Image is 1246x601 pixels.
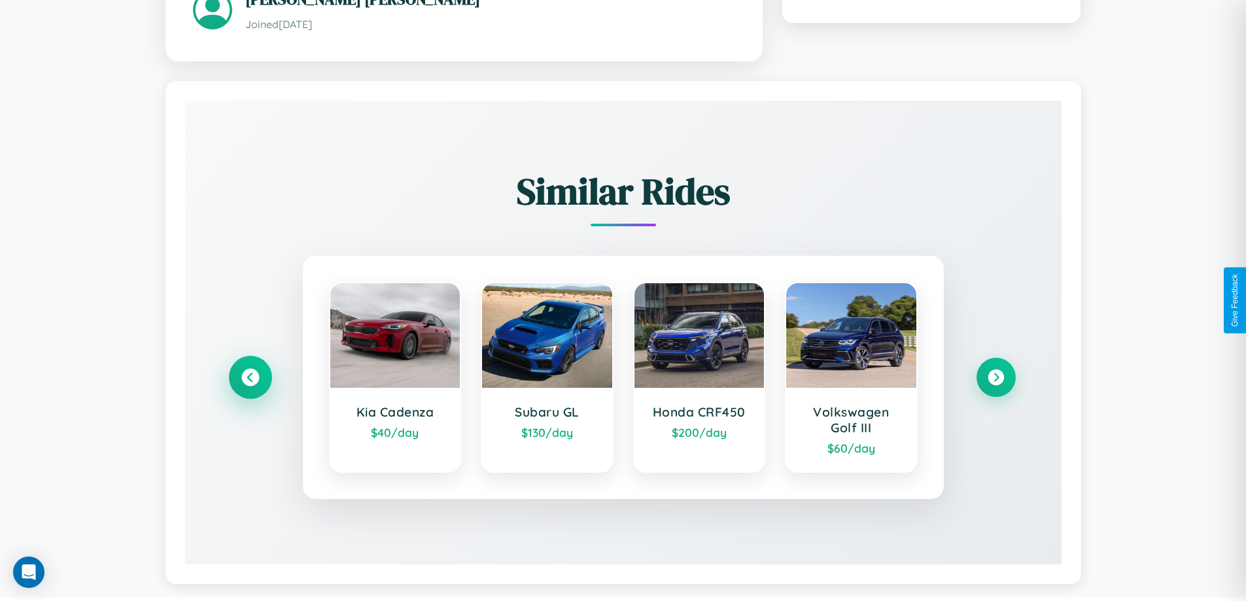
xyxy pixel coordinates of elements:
h3: Kia Cadenza [343,404,447,420]
h3: Subaru GL [495,404,599,420]
div: Give Feedback [1230,274,1239,327]
div: $ 200 /day [648,425,752,439]
a: Subaru GL$130/day [481,282,614,473]
div: Open Intercom Messenger [13,557,44,588]
h2: Similar Rides [231,166,1016,216]
h3: Honda CRF450 [648,404,752,420]
p: Joined [DATE] [245,15,735,34]
div: $ 40 /day [343,425,447,439]
div: $ 130 /day [495,425,599,439]
div: $ 60 /day [799,441,903,455]
a: Honda CRF450$200/day [633,282,766,473]
a: Volkswagen Golf III$60/day [785,282,918,473]
h3: Volkswagen Golf III [799,404,903,436]
a: Kia Cadenza$40/day [329,282,462,473]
